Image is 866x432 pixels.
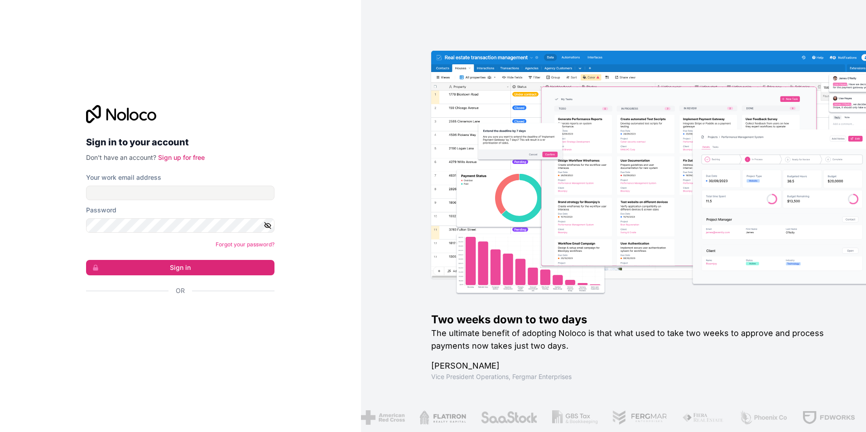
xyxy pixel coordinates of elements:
[431,360,837,372] h1: [PERSON_NAME]
[739,410,788,425] img: /assets/phoenix-BREaitsQ.png
[802,410,855,425] img: /assets/fdworks-Bi04fVtw.png
[481,410,538,425] img: /assets/saastock-C6Zbiodz.png
[86,173,161,182] label: Your work email address
[612,410,668,425] img: /assets/fergmar-CudnrXN5.png
[176,286,185,295] span: Or
[158,154,205,161] a: Sign up for free
[419,410,466,425] img: /assets/flatiron-C8eUkumj.png
[431,372,837,381] h1: Vice President Operations , Fergmar Enterprises
[361,410,404,425] img: /assets/american-red-cross-BAupjrZR.png
[86,206,116,215] label: Password
[86,260,274,275] button: Sign in
[86,218,274,233] input: Password
[431,327,837,352] h2: The ultimate benefit of adopting Noloco is that what used to take two weeks to approve and proces...
[86,134,274,150] h2: Sign in to your account
[552,410,598,425] img: /assets/gbstax-C-GtDUiK.png
[86,186,274,200] input: Email address
[682,410,725,425] img: /assets/fiera-fwj2N5v4.png
[431,312,837,327] h1: Two weeks down to two days
[216,241,274,248] a: Forgot your password?
[86,154,156,161] span: Don't have an account?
